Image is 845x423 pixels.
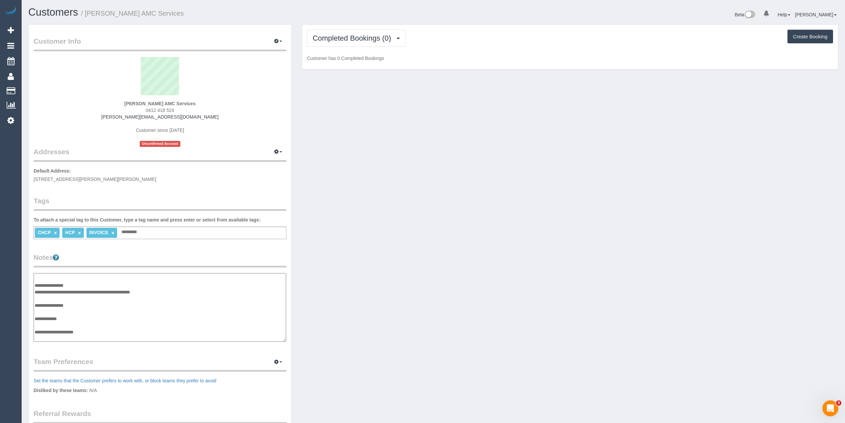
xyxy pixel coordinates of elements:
span: HCP [65,230,75,235]
a: Set the teams that the Customer prefers to work with, or block teams they prefer to avoid [34,378,216,383]
a: Beta [735,12,756,17]
strong: [PERSON_NAME] AMC Services [124,101,196,106]
img: New interface [744,11,755,19]
label: To attach a special tag to this Customer, type a tag name and press enter or select from availabl... [34,216,260,223]
span: Completed Bookings (0) [313,34,395,42]
a: × [54,230,57,236]
a: [PERSON_NAME][EMAIL_ADDRESS][DOMAIN_NAME] [101,114,219,120]
button: Completed Bookings (0) [307,30,406,47]
legend: Notes [34,252,286,267]
p: Customer has 0 Completed Bookings [307,55,833,62]
small: / [PERSON_NAME] AMC Services [81,10,184,17]
label: Default Address: [34,168,71,174]
img: Automaid Logo [4,7,17,16]
legend: Tags [34,196,286,211]
a: Help [777,12,790,17]
a: [PERSON_NAME] [795,12,837,17]
iframe: Intercom live chat [822,400,838,416]
legend: Team Preferences [34,357,286,372]
span: INVOICE [89,230,108,235]
legend: Customer Info [34,36,286,51]
a: Customers [28,6,78,18]
span: 3 [836,400,841,406]
span: 0412 418 524 [146,108,174,113]
span: CHCP [38,230,51,235]
button: Create Booking [787,30,833,44]
a: × [111,230,114,236]
span: N/A [89,388,97,393]
a: × [78,230,81,236]
span: Unconfirmed Account [140,141,180,147]
span: Customer since [DATE] [136,128,184,133]
label: Disliked by these teams: [34,387,88,394]
span: [STREET_ADDRESS][PERSON_NAME][PERSON_NAME] [34,177,156,182]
